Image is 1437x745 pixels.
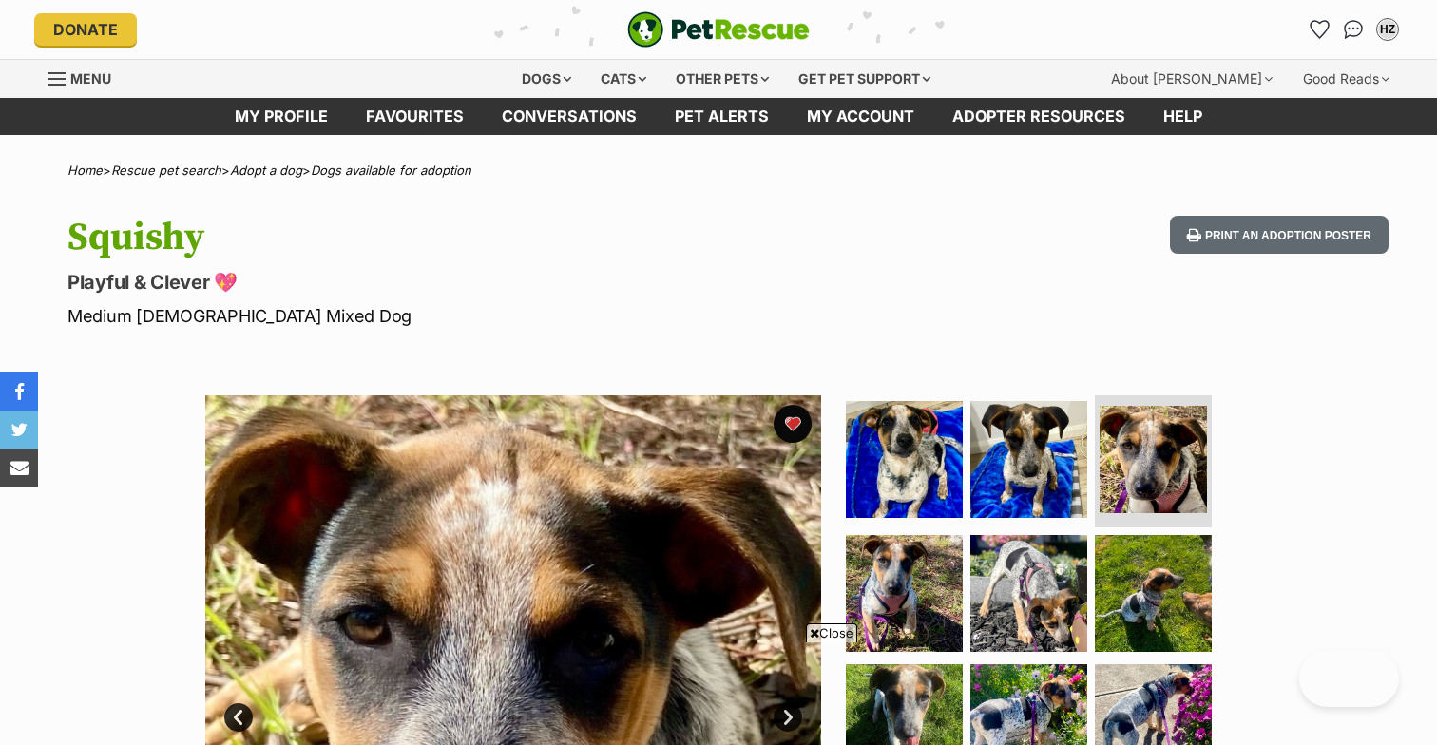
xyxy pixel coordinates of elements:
[20,163,1417,178] div: > > >
[48,60,125,94] a: Menu
[1304,14,1334,45] a: Favourites
[373,650,1064,735] iframe: Advertisement
[1144,98,1221,135] a: Help
[1299,650,1399,707] iframe: Help Scout Beacon - Open
[1095,535,1212,652] img: Photo of Squishy
[67,162,103,178] a: Home
[662,60,782,98] div: Other pets
[111,162,221,178] a: Rescue pet search
[846,535,963,652] img: Photo of Squishy
[785,60,944,98] div: Get pet support
[1304,14,1403,45] ul: Account quick links
[774,405,812,443] button: favourite
[34,13,137,46] a: Donate
[230,162,302,178] a: Adopt a dog
[806,623,857,642] span: Close
[788,98,933,135] a: My account
[627,11,810,48] img: logo-e224e6f780fb5917bec1dbf3a21bbac754714ae5b6737aabdf751b685950b380.svg
[846,401,963,518] img: Photo of Squishy
[970,535,1087,652] img: Photo of Squishy
[483,98,656,135] a: conversations
[67,303,872,329] p: Medium [DEMOGRAPHIC_DATA] Mixed Dog
[1290,60,1403,98] div: Good Reads
[933,98,1144,135] a: Adopter resources
[508,60,584,98] div: Dogs
[1098,60,1286,98] div: About [PERSON_NAME]
[1378,20,1397,39] div: HZ
[1170,216,1389,255] button: Print an adoption poster
[587,60,660,98] div: Cats
[67,216,872,259] h1: Squishy
[67,269,872,296] p: Playful & Clever 💖
[627,11,810,48] a: PetRescue
[224,703,253,732] a: Prev
[216,98,347,135] a: My profile
[1338,14,1369,45] a: Conversations
[1100,406,1207,513] img: Photo of Squishy
[311,162,471,178] a: Dogs available for adoption
[1372,14,1403,45] button: My account
[1344,20,1364,39] img: chat-41dd97257d64d25036548639549fe6c8038ab92f7586957e7f3b1b290dea8141.svg
[970,401,1087,518] img: Photo of Squishy
[70,70,111,86] span: Menu
[656,98,788,135] a: Pet alerts
[347,98,483,135] a: Favourites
